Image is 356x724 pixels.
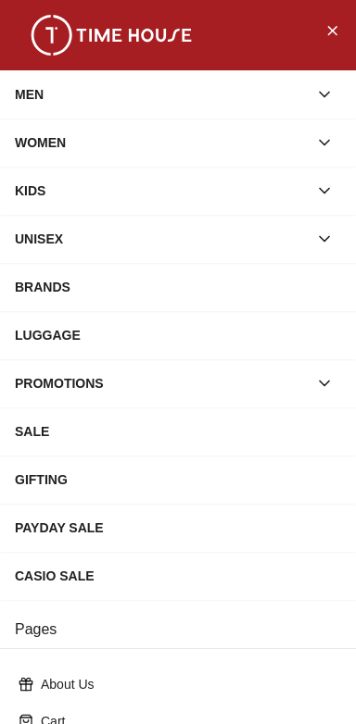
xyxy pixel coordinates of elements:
div: BRANDS [15,270,341,304]
div: MEN [15,78,308,111]
div: KIDS [15,174,308,207]
div: CASIO SALE [15,559,341,593]
div: GIFTING [15,463,341,496]
button: Close Menu [317,15,347,44]
div: PROMOTIONS [15,367,308,400]
p: About Us [41,675,330,693]
div: UNISEX [15,222,308,256]
div: WOMEN [15,126,308,159]
div: PAYDAY SALE [15,511,341,544]
div: SALE [15,415,341,448]
img: ... [19,15,204,56]
div: LUGGAGE [15,318,341,352]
